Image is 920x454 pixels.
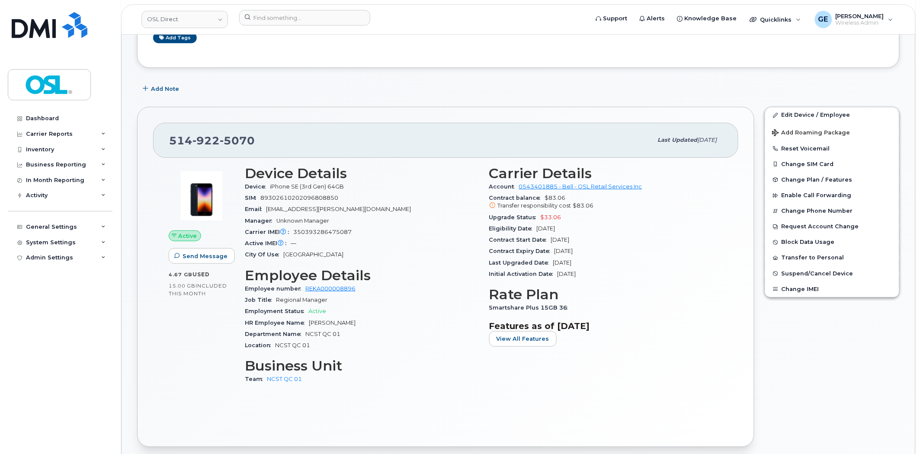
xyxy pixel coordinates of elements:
[489,271,558,277] span: Initial Activation Date
[489,195,545,201] span: Contract balance
[772,129,850,137] span: Add Roaming Package
[782,176,853,183] span: Change Plan / Features
[603,14,628,23] span: Support
[765,203,899,219] button: Change Phone Number
[141,11,228,28] a: OSL Direct
[151,85,179,93] span: Add Note
[558,271,576,277] span: [DATE]
[489,287,723,302] h3: Rate Plan
[169,282,227,297] span: included this month
[489,331,557,347] button: View All Features
[836,13,884,19] span: [PERSON_NAME]
[765,172,899,188] button: Change Plan / Features
[192,134,220,147] span: 922
[183,252,228,260] span: Send Message
[489,248,555,254] span: Contract Expiry Date
[497,335,549,343] span: View All Features
[809,11,899,28] div: Gregory Easton
[266,206,411,212] span: [EMAIL_ADDRESS][PERSON_NAME][DOMAIN_NAME]
[153,32,197,43] a: Add tags
[309,320,356,326] span: [PERSON_NAME]
[765,188,899,203] button: Enable Call Forwarding
[551,237,570,243] span: [DATE]
[782,270,853,277] span: Suspend/Cancel Device
[293,229,352,235] span: 350393286475087
[305,331,340,337] span: NCST QC 01
[573,202,594,209] span: $83.06
[169,272,192,278] span: 4.67 GB
[305,285,356,292] a: REKA000008896
[818,14,828,25] span: GE
[760,16,792,23] span: Quicklinks
[498,202,571,209] span: Transfer responsibility cost
[275,342,310,348] span: NCST QC 01
[245,376,267,382] span: Team
[245,268,479,283] h3: Employee Details
[553,259,572,266] span: [DATE]
[765,141,899,157] button: Reset Voicemail
[291,240,296,246] span: —
[765,281,899,297] button: Change IMEI
[245,229,293,235] span: Carrier IMEI
[489,195,723,210] span: $83.06
[489,237,551,243] span: Contract Start Date
[245,183,270,190] span: Device
[647,14,665,23] span: Alerts
[634,10,671,27] a: Alerts
[245,166,479,181] h3: Device Details
[671,10,743,27] a: Knowledge Base
[765,219,899,234] button: Request Account Change
[220,134,255,147] span: 5070
[308,308,326,314] span: Active
[744,11,807,28] div: Quicklinks
[765,266,899,281] button: Suspend/Cancel Device
[276,297,327,303] span: Regional Manager
[489,183,519,190] span: Account
[245,308,308,314] span: Employment Status
[245,320,309,326] span: HR Employee Name
[782,192,852,199] span: Enable Call Forwarding
[245,358,479,374] h3: Business Unit
[245,217,276,224] span: Manager
[179,232,197,240] span: Active
[658,137,698,143] span: Last updated
[245,195,260,201] span: SIM
[590,10,634,27] a: Support
[169,248,235,264] button: Send Message
[267,376,302,382] a: NCST QC 01
[836,19,884,26] span: Wireless Admin
[537,225,555,232] span: [DATE]
[541,214,561,221] span: $33.06
[276,217,329,224] span: Unknown Manager
[765,123,899,141] button: Add Roaming Package
[489,166,723,181] h3: Carrier Details
[192,271,210,278] span: used
[239,10,370,26] input: Find something...
[137,81,186,96] button: Add Note
[765,250,899,265] button: Transfer to Personal
[489,304,572,311] span: Smartshare Plus 15GB 36
[169,283,196,289] span: 15.00 GB
[245,331,305,337] span: Department Name
[765,234,899,250] button: Block Data Usage
[489,214,541,221] span: Upgrade Status
[245,240,291,246] span: Active IMEI
[765,157,899,172] button: Change SIM Card
[176,170,228,222] img: image20231002-3703462-1angbar.jpeg
[519,183,642,190] a: 0543401885 - Bell - OSL Retail Services Inc
[245,297,276,303] span: Job Title
[245,342,275,348] span: Location
[555,248,573,254] span: [DATE]
[245,251,283,258] span: City Of Use
[270,183,344,190] span: iPhone SE (3rd Gen) 64GB
[765,107,899,123] a: Edit Device / Employee
[245,285,305,292] span: Employee number
[685,14,737,23] span: Knowledge Base
[245,206,266,212] span: Email
[169,134,255,147] span: 514
[489,321,723,331] h3: Features as of [DATE]
[489,225,537,232] span: Eligibility Date
[698,137,717,143] span: [DATE]
[260,195,338,201] span: 89302610202096808850
[489,259,553,266] span: Last Upgraded Date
